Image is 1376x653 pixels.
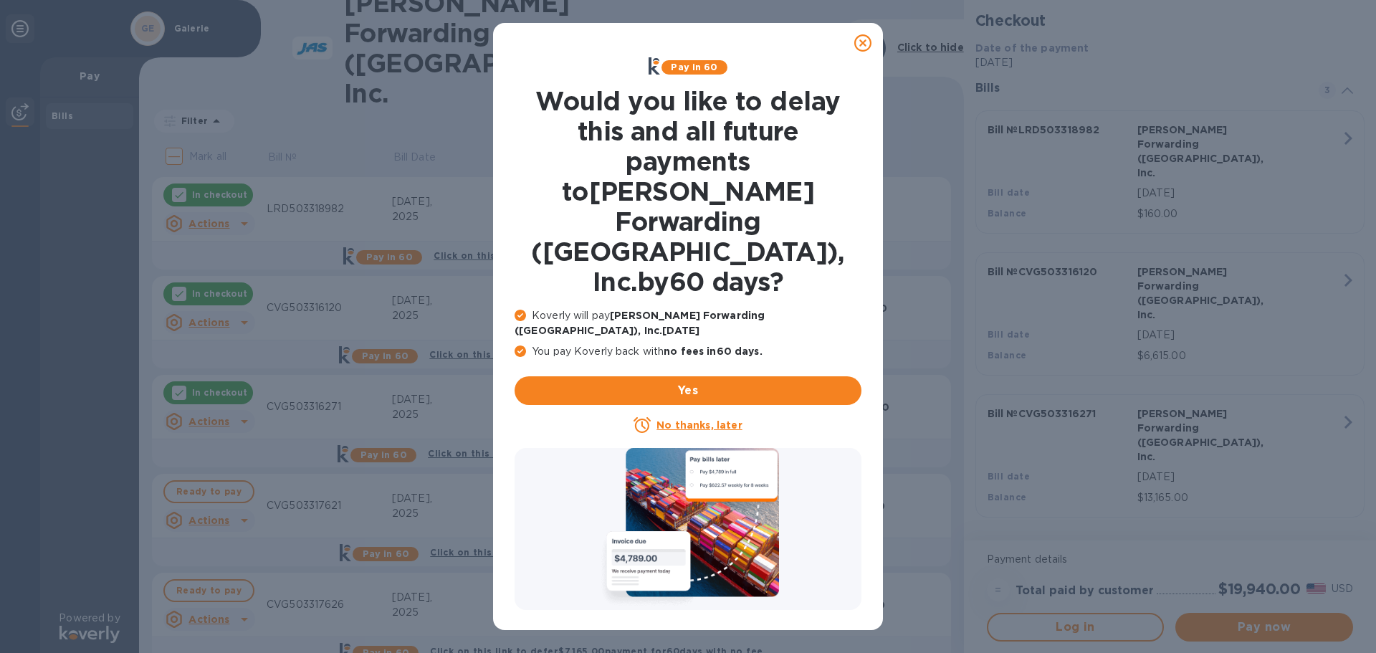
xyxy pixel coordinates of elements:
p: You pay Koverly back with [515,344,861,359]
h1: Would you like to delay this and all future payments to [PERSON_NAME] Forwarding ([GEOGRAPHIC_DAT... [515,86,861,297]
b: no fees in 60 days . [664,345,762,357]
p: Koverly will pay [515,308,861,338]
u: No thanks, later [656,419,742,431]
b: [PERSON_NAME] Forwarding ([GEOGRAPHIC_DATA]), Inc. [DATE] [515,310,765,336]
span: Yes [526,382,850,399]
b: Pay in 60 [671,62,717,72]
button: Yes [515,376,861,405]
